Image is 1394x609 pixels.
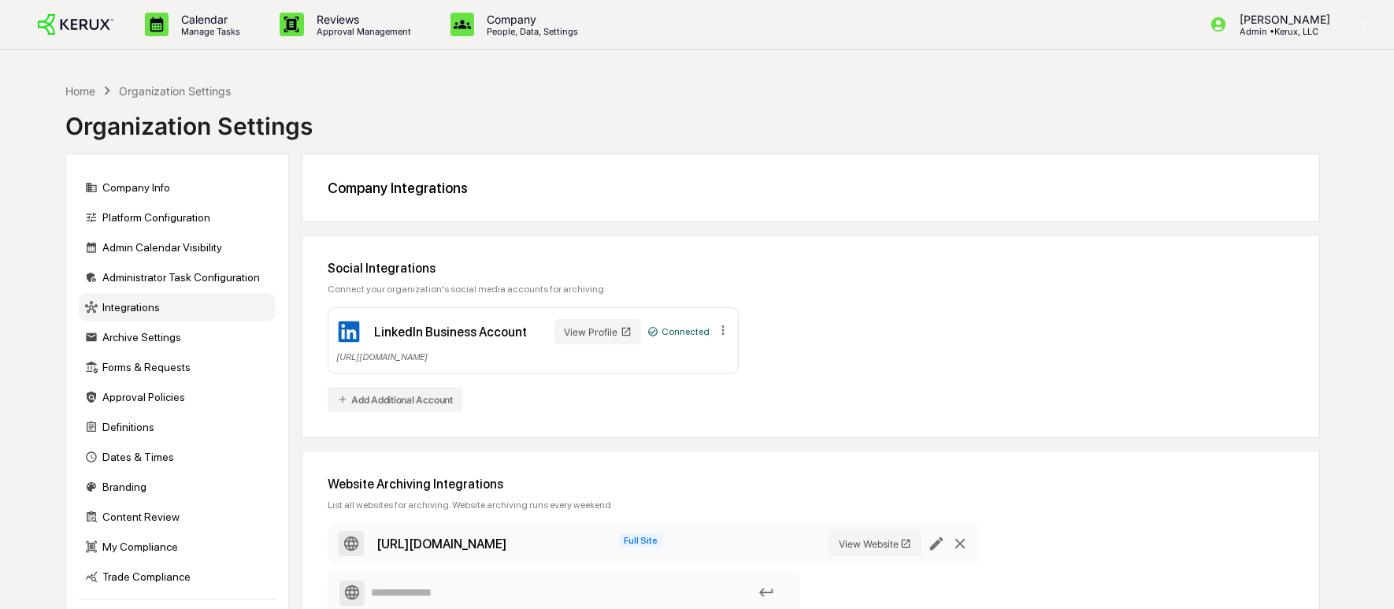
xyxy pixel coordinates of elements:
div: Trade Compliance [79,563,276,591]
img: LinkedIn Business Account Icon [336,319,361,344]
p: Calendar [169,13,248,26]
p: Company [474,13,586,26]
div: Dates & Times [79,443,276,471]
p: Approval Management [304,26,419,37]
div: Organization Settings [119,84,231,98]
p: Manage Tasks [169,26,248,37]
div: Platform Configuration [79,203,276,232]
div: Connect your organization's social media accounts for archiving [328,284,1294,295]
div: Administrator Task Configuration [79,263,276,292]
p: Reviews [304,13,419,26]
div: Definitions [79,413,276,441]
img: logo [38,14,113,35]
div: LinkedIn Business Account [374,325,527,340]
div: https://liveabound.com/ [376,537,506,551]
div: List all websites for archiving. Website archiving runs every weekend [328,499,1294,511]
div: Social Integrations [328,261,1294,276]
div: Company Integrations [328,180,1294,196]
button: View Website [829,531,921,556]
div: Admin Calendar Visibility [79,233,276,262]
div: Website Archiving Integrations [328,477,1294,492]
button: Add Additional Account [328,387,462,412]
div: Connected [647,326,710,337]
div: My Compliance [79,533,276,561]
div: Forms & Requests [79,353,276,381]
div: Archive Settings [79,323,276,351]
div: Content Review [79,503,276,531]
div: [URL][DOMAIN_NAME] [336,351,730,362]
p: Admin • Kerux, LLC [1227,26,1338,37]
iframe: Open customer support [1344,557,1386,600]
div: Approval Policies [79,383,276,411]
div: Home [65,84,95,98]
div: Branding [79,473,276,501]
p: [PERSON_NAME] [1227,13,1338,26]
div: Organization Settings [65,99,313,140]
div: Company Info [79,173,276,202]
p: People, Data, Settings [474,26,586,37]
span: Full Site [619,533,662,548]
div: Integrations [79,293,276,321]
button: View Profile [554,319,641,344]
